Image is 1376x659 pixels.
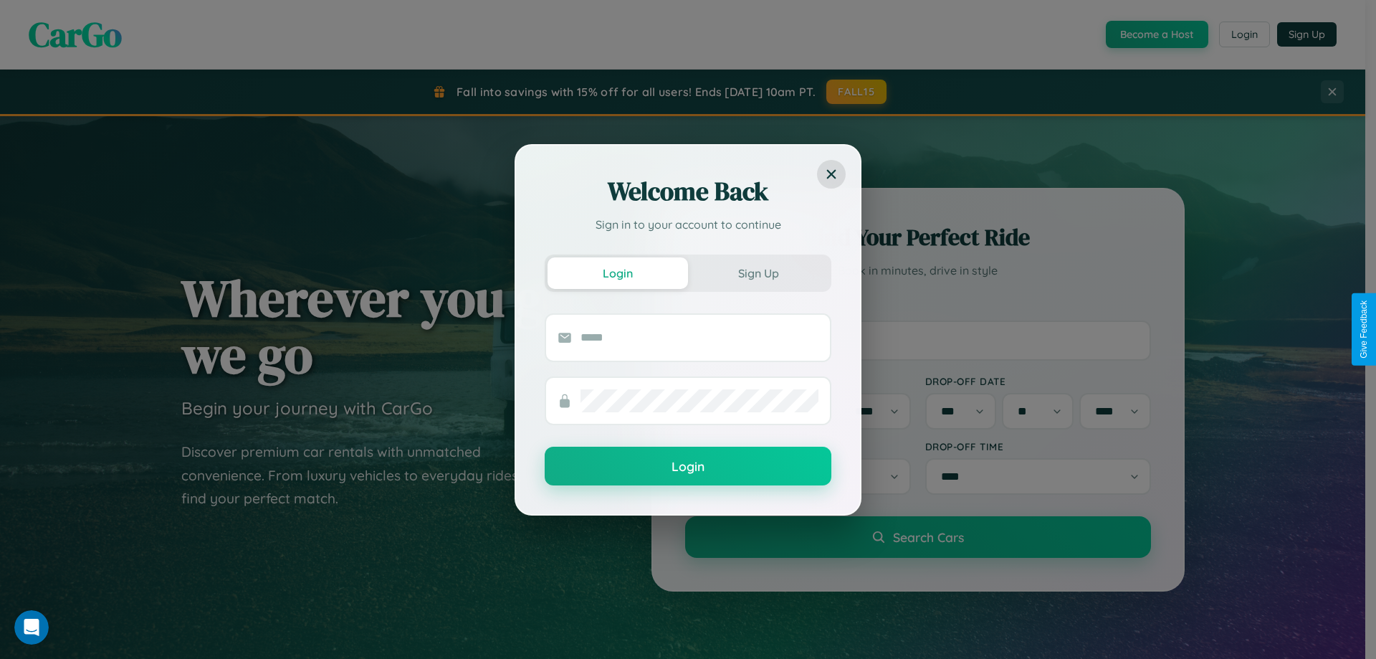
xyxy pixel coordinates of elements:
[688,257,828,289] button: Sign Up
[1359,300,1369,359] div: Give Feedback
[545,174,831,209] h2: Welcome Back
[14,610,49,645] iframe: Intercom live chat
[545,216,831,233] p: Sign in to your account to continue
[545,447,831,485] button: Login
[548,257,688,289] button: Login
